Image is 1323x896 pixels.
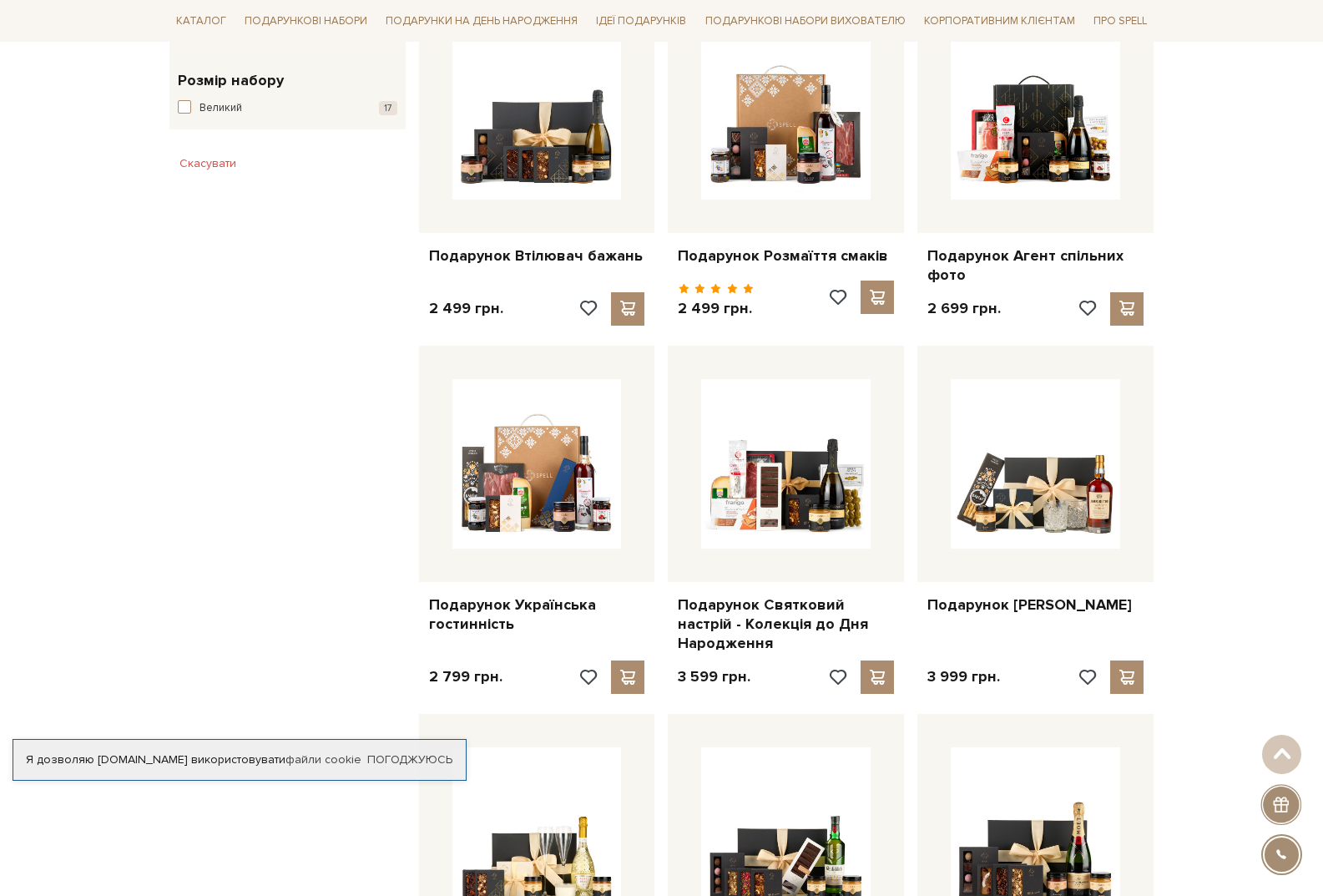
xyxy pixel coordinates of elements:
a: Погоджуюсь [367,752,452,767]
span: 17 [379,101,397,115]
a: Про Spell [1087,8,1154,34]
a: Подарункові набори вихователю [699,7,912,35]
a: Подарунки на День народження [379,8,584,34]
button: Скасувати [169,150,246,177]
a: Ідеї подарунків [589,8,693,34]
span: Розмір набору [178,69,284,92]
a: Подарунок Святковий настрій - Колекція до Дня Народження [678,595,894,654]
a: Подарунок Агент спільних фото [927,246,1144,286]
span: Великий [199,100,242,117]
a: Подарунок [PERSON_NAME] [927,595,1144,615]
p: 3 599 грн. [678,667,750,686]
p: 2 499 грн. [429,299,503,318]
a: файли cookie [285,752,361,767]
p: 2 799 грн. [429,667,502,686]
p: 2 699 грн. [927,299,1001,318]
button: Великий 17 [178,100,397,117]
p: 3 999 грн. [927,667,1000,686]
div: Я дозволяю [DOMAIN_NAME] використовувати [13,752,466,767]
a: Подарунок Розмаїття смаків [678,246,894,266]
a: Подарункові набори [238,8,374,34]
a: Подарунок Українська гостинність [429,595,645,635]
a: Каталог [169,8,233,34]
a: Корпоративним клієнтам [917,7,1082,35]
p: 2 499 грн. [678,299,754,318]
a: Подарунок Втілювач бажань [429,246,645,266]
